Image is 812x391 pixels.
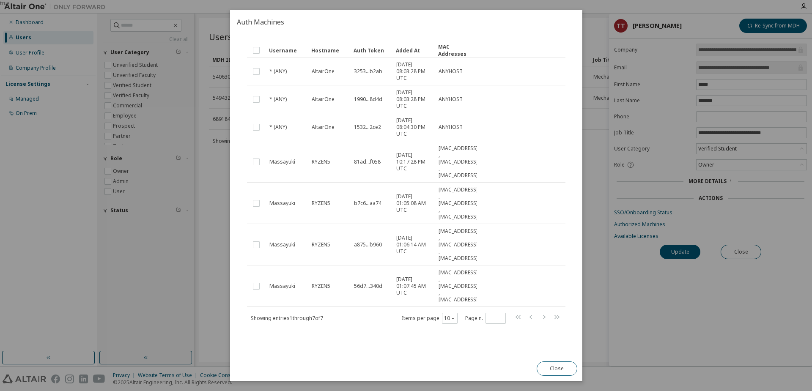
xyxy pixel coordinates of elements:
[396,235,431,255] span: [DATE] 01:06:14 AM UTC
[312,241,330,248] span: RYZEN5
[439,228,478,262] span: [MAC_ADDRESS] , [MAC_ADDRESS] , [MAC_ADDRESS]
[269,96,287,103] span: * (ANY)
[439,96,463,103] span: ANYHOST
[354,124,381,131] span: 1532...2ce2
[401,313,457,324] span: Items per page
[444,315,455,322] button: 10
[536,361,577,376] button: Close
[269,159,295,165] span: Massayuki
[438,43,474,57] div: MAC Addresses
[354,68,382,75] span: 3253...b2ab
[396,193,431,213] span: [DATE] 01:05:08 AM UTC
[439,145,478,179] span: [MAC_ADDRESS] , [MAC_ADDRESS] , [MAC_ADDRESS]
[354,241,382,248] span: a875...b960
[230,10,582,34] h2: Auth Machines
[396,44,431,57] div: Added At
[354,283,382,290] span: 56d7...340d
[439,186,478,220] span: [MAC_ADDRESS] , [MAC_ADDRESS] , [MAC_ADDRESS]
[439,124,463,131] span: ANYHOST
[396,89,431,109] span: [DATE] 08:03:28 PM UTC
[396,152,431,172] span: [DATE] 10:17:28 PM UTC
[312,159,330,165] span: RYZEN5
[396,61,431,82] span: [DATE] 08:03:28 PM UTC
[269,124,287,131] span: * (ANY)
[439,269,478,303] span: [MAC_ADDRESS] , [MAC_ADDRESS] , [MAC_ADDRESS]
[354,159,381,165] span: 81ad...f058
[312,124,335,131] span: AltairOne
[311,44,347,57] div: Hostname
[396,276,431,296] span: [DATE] 01:07:45 AM UTC
[269,283,295,290] span: Massayuki
[251,314,323,322] span: Showing entries 1 through 7 of 7
[312,283,330,290] span: RYZEN5
[396,117,431,137] span: [DATE] 08:04:30 PM UTC
[312,96,335,103] span: AltairOne
[465,313,505,324] span: Page n.
[354,96,382,103] span: 1990...8d4d
[312,200,330,207] span: RYZEN5
[439,68,463,75] span: ANYHOST
[354,44,389,57] div: Auth Token
[269,200,295,207] span: Massayuki
[269,68,287,75] span: * (ANY)
[269,44,304,57] div: Username
[354,200,381,207] span: b7c6...aa74
[269,241,295,248] span: Massayuki
[312,68,335,75] span: AltairOne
